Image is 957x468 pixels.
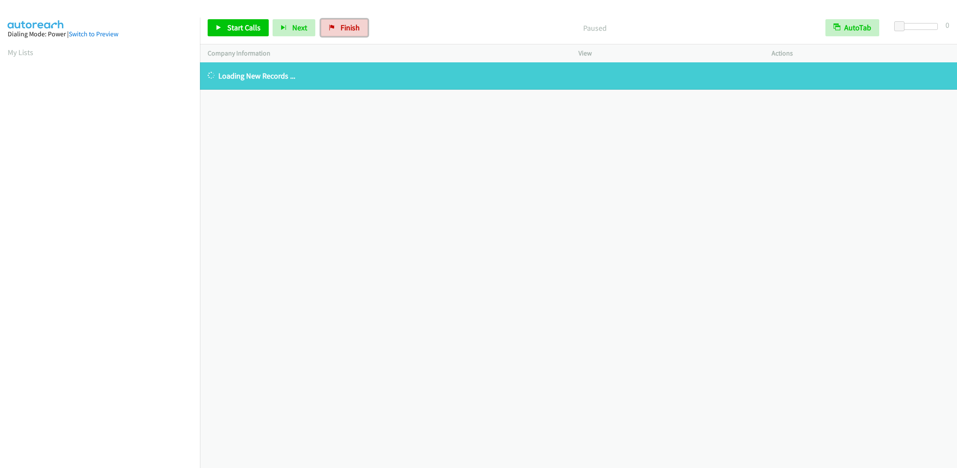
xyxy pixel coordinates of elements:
[578,48,756,58] p: View
[825,19,879,36] button: AutoTab
[379,22,810,34] p: Paused
[321,19,368,36] a: Finish
[208,48,563,58] p: Company Information
[292,23,307,32] span: Next
[273,19,315,36] button: Next
[8,29,192,39] div: Dialing Mode: Power |
[898,23,938,30] div: Delay between calls (in seconds)
[69,30,118,38] a: Switch to Preview
[227,23,261,32] span: Start Calls
[208,70,949,82] p: Loading New Records ...
[8,47,33,57] a: My Lists
[341,23,360,32] span: Finish
[772,48,949,58] p: Actions
[208,19,269,36] a: Start Calls
[945,19,949,31] div: 0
